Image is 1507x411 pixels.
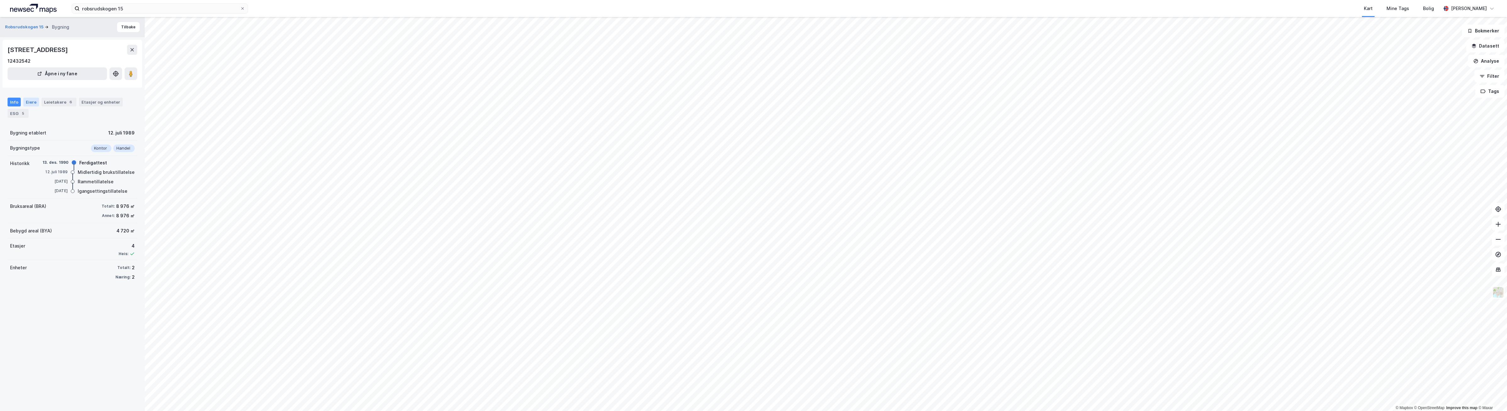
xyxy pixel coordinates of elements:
div: [DATE] [42,188,68,194]
div: 13. des. 1990 [42,160,69,165]
div: Bolig [1423,5,1434,12]
div: Heis: [119,251,128,256]
button: Robsrudskogen 15 [5,24,45,30]
div: 6 [68,99,74,105]
button: Analyse [1468,55,1504,67]
div: Igangsettingstillatelse [78,187,127,195]
div: Bygning etablert [10,129,46,137]
a: OpenStreetMap [1414,406,1445,410]
iframe: Chat Widget [1476,381,1507,411]
div: Etasjer [10,242,25,250]
div: [PERSON_NAME] [1451,5,1487,12]
div: 4 720 ㎡ [116,227,135,235]
div: 12. juli 1989 [108,129,135,137]
div: Bruksareal (BRA) [10,203,46,210]
div: Bebygd areal (BYA) [10,227,52,235]
div: Næring: [115,275,131,280]
div: Leietakere [42,98,76,106]
button: Filter [1474,70,1504,83]
button: Tags [1475,85,1504,98]
div: 2 [132,273,135,281]
div: Midlertidig brukstillatelse [78,168,135,176]
button: Tilbake [117,22,140,32]
button: Åpne i ny fane [8,67,107,80]
a: Improve this map [1446,406,1477,410]
div: [STREET_ADDRESS] [8,45,69,55]
div: Mine Tags [1387,5,1409,12]
img: Z [1492,286,1504,298]
div: 5 [20,110,26,117]
div: 8 976 ㎡ [116,212,135,220]
div: Bygning [52,23,69,31]
div: Etasjer og enheter [81,99,120,105]
button: Bokmerker [1462,25,1504,37]
div: Eiere [23,98,39,106]
img: logo.a4113a55bc3d86da70a041830d287a7e.svg [10,4,57,13]
button: Datasett [1466,40,1504,52]
div: Bygningstype [10,144,40,152]
div: 8 976 ㎡ [116,203,135,210]
div: ESG [8,109,29,118]
div: Enheter [10,264,27,271]
div: Totalt: [117,265,131,270]
div: Kart [1364,5,1373,12]
div: Annet: [102,213,115,218]
div: Totalt: [102,204,115,209]
div: Rammetillatelse [78,178,114,186]
div: 12432542 [8,57,31,65]
div: 12. juli 1989 [42,169,68,175]
a: Mapbox [1396,406,1413,410]
div: 2 [132,264,135,271]
input: Søk på adresse, matrikkel, gårdeiere, leietakere eller personer [80,4,240,13]
div: 4 [119,242,135,250]
div: Ferdigattest [79,159,107,167]
div: [DATE] [42,179,68,184]
div: Info [8,98,21,106]
div: Historikk [10,160,30,167]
